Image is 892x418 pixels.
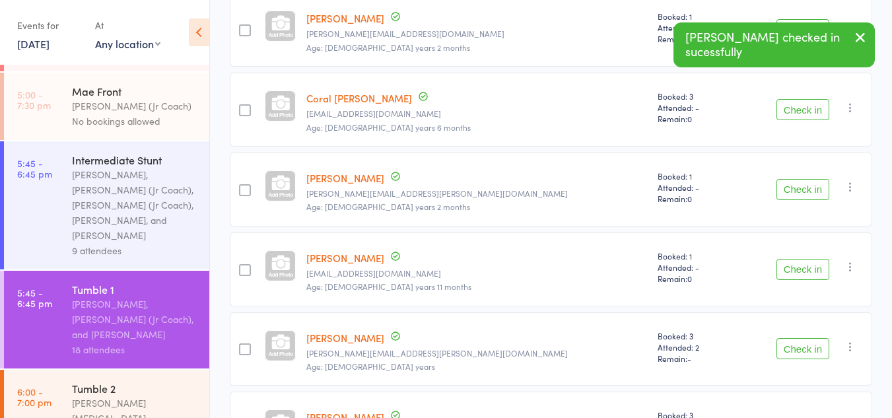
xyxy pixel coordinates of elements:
[658,102,736,113] span: Attended: -
[306,189,647,198] small: sarah.allen@gmail.com
[658,33,736,44] span: Remain:
[306,171,384,185] a: [PERSON_NAME]
[687,193,692,204] span: 0
[658,11,736,22] span: Booked: 1
[4,271,209,368] a: 5:45 -6:45 pmTumble 1[PERSON_NAME], [PERSON_NAME] (Jr Coach), and [PERSON_NAME]18 attendees
[658,22,736,33] span: Attended: -
[776,338,829,359] button: Check in
[306,29,647,38] small: Andrea.guttiere@yahoo.com
[658,193,736,204] span: Remain:
[687,273,692,284] span: 0
[306,42,470,53] span: Age: [DEMOGRAPHIC_DATA] years 2 months
[72,167,198,243] div: [PERSON_NAME], [PERSON_NAME] (Jr Coach), [PERSON_NAME] (Jr Coach), [PERSON_NAME], and [PERSON_NAME]
[687,113,692,124] span: 0
[72,381,198,396] div: Tumble 2
[658,113,736,124] span: Remain:
[658,341,736,353] span: Attended: 2
[72,342,198,357] div: 18 attendees
[17,386,51,407] time: 6:00 - 7:00 pm
[17,287,52,308] time: 5:45 - 6:45 pm
[17,15,82,36] div: Events for
[658,330,736,341] span: Booked: 3
[17,36,50,51] a: [DATE]
[72,98,198,114] div: [PERSON_NAME] (Jr Coach)
[658,90,736,102] span: Booked: 3
[658,261,736,273] span: Attended: -
[72,153,198,167] div: Intermediate Stunt
[306,109,647,118] small: ashley.m.meredith1@gmail.com
[658,273,736,284] span: Remain:
[95,15,160,36] div: At
[17,89,51,110] time: 5:00 - 7:30 pm
[776,259,829,280] button: Check in
[687,353,691,364] span: -
[306,331,384,345] a: [PERSON_NAME]
[776,19,829,40] button: Check in
[306,251,384,265] a: [PERSON_NAME]
[776,99,829,120] button: Check in
[306,91,412,105] a: Coral [PERSON_NAME]
[72,282,198,296] div: Tumble 1
[306,281,471,292] span: Age: [DEMOGRAPHIC_DATA] years 11 months
[673,22,875,67] div: [PERSON_NAME] checked in sucessfully
[72,84,198,98] div: Mae Front
[306,11,384,25] a: [PERSON_NAME]
[306,122,471,133] span: Age: [DEMOGRAPHIC_DATA] years 6 months
[4,73,209,140] a: 5:00 -7:30 pmMae Front[PERSON_NAME] (Jr Coach)No bookings allowed
[72,114,198,129] div: No bookings allowed
[306,201,470,212] span: Age: [DEMOGRAPHIC_DATA] years 2 months
[658,170,736,182] span: Booked: 1
[306,361,435,372] span: Age: [DEMOGRAPHIC_DATA] years
[658,353,736,364] span: Remain:
[95,36,160,51] div: Any location
[306,269,647,278] small: Jsimons50@gmail.com
[658,182,736,193] span: Attended: -
[4,141,209,269] a: 5:45 -6:45 pmIntermediate Stunt[PERSON_NAME], [PERSON_NAME] (Jr Coach), [PERSON_NAME] (Jr Coach),...
[72,243,198,258] div: 9 attendees
[776,179,829,200] button: Check in
[72,296,198,342] div: [PERSON_NAME], [PERSON_NAME] (Jr Coach), and [PERSON_NAME]
[658,250,736,261] span: Booked: 1
[306,349,647,358] small: brandy.tallaksen@gmail.com
[17,158,52,179] time: 5:45 - 6:45 pm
